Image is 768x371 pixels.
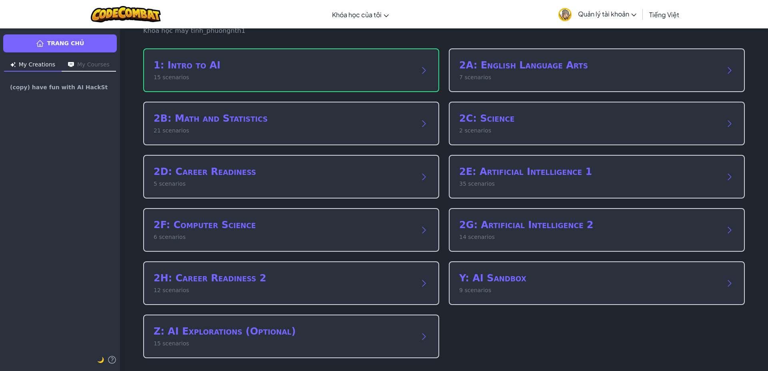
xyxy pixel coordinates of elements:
[459,73,718,82] p: 7 scenarios
[459,165,718,178] h2: 2E: Artificial Intelligence 1
[459,112,718,125] h2: 2C: Science
[154,165,413,178] h2: 2D: Career Readiness
[62,59,116,72] button: My Courses
[649,10,679,19] span: Tiếng Việt
[154,59,413,72] h2: 1: Intro to AI
[143,26,251,36] p: Khoa học máy tính_phuongnth1
[459,126,718,135] p: 2 scenarios
[154,325,413,338] h2: Z: AI Explorations (Optional)
[645,4,683,25] a: Tiếng Việt
[154,126,413,135] p: 21 scenarios
[459,180,718,188] p: 35 scenarios
[68,62,74,67] img: Icon
[97,355,104,365] button: 🌙
[328,4,393,25] a: Khóa học của tôi
[558,8,572,21] img: avatar
[154,219,413,231] h2: 2F: Computer Science
[154,112,413,125] h2: 2B: Math and Statistics
[554,2,640,27] a: Quản lý tài khoản
[154,180,413,188] p: 5 scenarios
[47,39,84,48] span: Trang chủ
[154,286,413,295] p: 12 scenarios
[97,357,104,363] span: 🌙
[154,233,413,241] p: 6 scenarios
[459,59,718,72] h2: 2A: English Language Arts
[154,73,413,82] p: 15 scenarios
[459,219,718,231] h2: 2G: Artificial Intelligence 2
[4,59,62,72] button: My Creations
[3,78,117,97] a: (copy) have fun with AI HackStack
[459,272,718,285] h2: Y: AI Sandbox
[10,84,110,91] span: (copy) have fun with AI HackStack
[10,62,16,67] img: Icon
[459,286,718,295] p: 9 scenarios
[154,272,413,285] h2: 2H: Career Readiness 2
[332,10,382,19] span: Khóa học của tôi
[578,10,636,18] span: Quản lý tài khoản
[91,6,161,22] img: CodeCombat logo
[154,339,413,348] p: 15 scenarios
[459,233,718,241] p: 14 scenarios
[3,34,117,52] a: Trang chủ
